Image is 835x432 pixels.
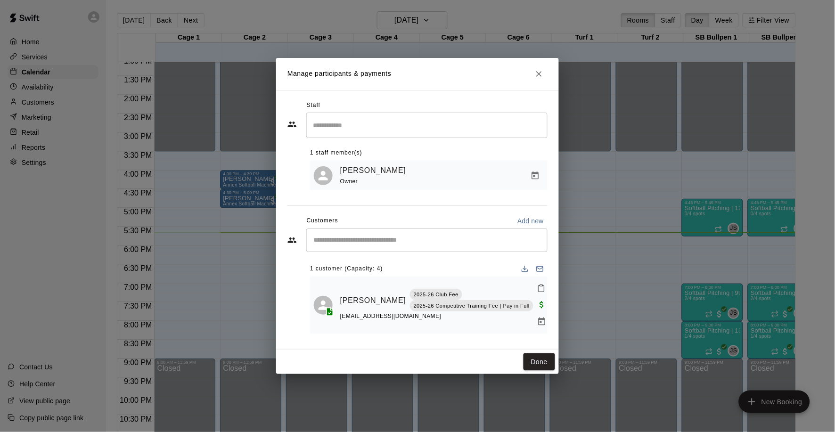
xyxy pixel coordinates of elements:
p: 2025-26 Competitive Training Fee | Pay in Full [414,302,530,310]
div: Start typing to search customers... [306,228,548,252]
svg: Staff [287,120,297,129]
span: Owner [340,178,358,185]
div: Search staff [306,113,548,138]
div: Kenzie Waligorski [314,296,333,315]
p: Manage participants & payments [287,69,392,79]
span: 1 staff member(s) [310,146,362,161]
div: Alexa Potts [314,166,333,185]
button: Close [531,65,548,82]
span: [EMAIL_ADDRESS][DOMAIN_NAME] [340,313,442,319]
button: Manage bookings & payment [533,313,550,330]
button: Manage bookings & payment [527,167,544,184]
button: Done [524,353,555,371]
svg: Customers [287,236,297,245]
span: Paid with Wallet [533,300,550,308]
p: 2025-26 Club Fee [414,291,458,299]
span: Staff [307,98,320,113]
a: [PERSON_NAME] [340,294,406,307]
a: [PERSON_NAME] [340,164,406,177]
button: Add new [514,213,548,228]
p: Add new [517,216,544,226]
button: Mark attendance [533,280,549,296]
span: 1 customer (Capacity: 4) [310,261,383,277]
button: Email participants [532,261,548,277]
span: Customers [307,213,338,228]
button: Download list [517,261,532,277]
